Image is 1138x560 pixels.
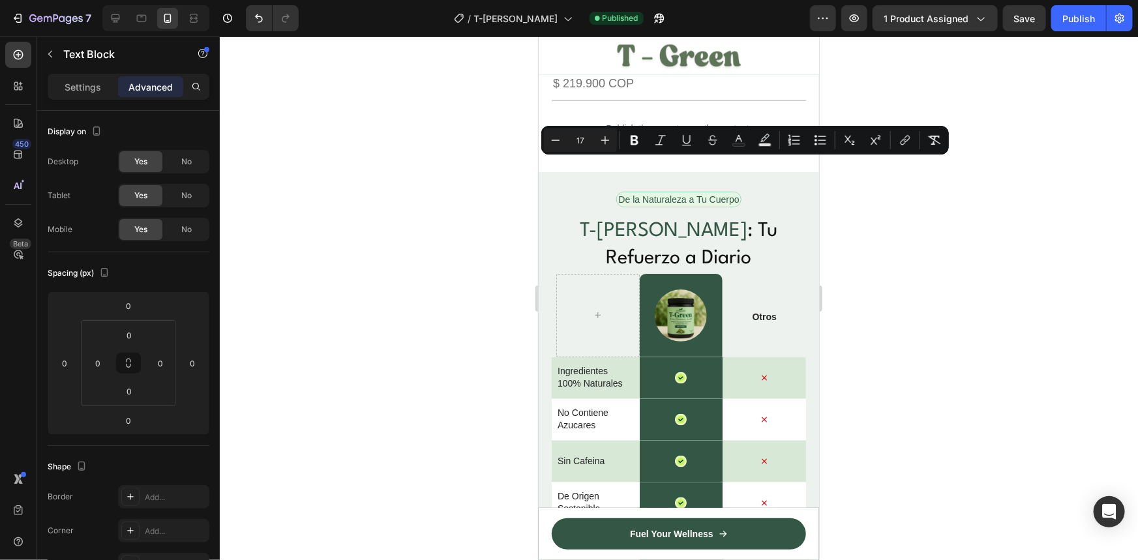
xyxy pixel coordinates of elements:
span: Yes [134,156,147,168]
div: Spacing (px) [48,265,112,282]
div: Border [48,491,73,503]
input: 0px [88,353,108,373]
div: 450 [12,139,31,149]
div: Desktop [48,156,78,168]
span: Yes [134,224,147,235]
button: Publish [1051,5,1106,31]
span: Published [603,12,638,24]
div: Open Intercom Messenger [1094,496,1125,527]
span: No [181,190,192,201]
div: Add... [145,492,206,503]
div: Tablet [48,190,70,201]
iframe: Design area [539,37,819,560]
span: 1 product assigned [884,12,968,25]
input: 0 [55,353,74,373]
input: 0 [183,353,202,373]
div: Corner [48,525,74,537]
input: 0 [115,411,142,430]
button: 7 [5,5,97,31]
input: 0 [115,296,142,316]
div: Editor contextual toolbar [541,126,949,155]
span: Save [1014,13,1036,24]
div: Display on [48,123,104,141]
p: Advanced [128,80,173,94]
input: 0px [116,381,142,401]
input: 0px [151,353,170,373]
div: Add... [145,525,206,537]
button: Save [1003,5,1046,31]
span: No [181,156,192,168]
span: / [468,12,472,25]
p: 7 [85,10,91,26]
div: Undo/Redo [246,5,299,31]
div: Beta [10,239,31,249]
div: Shape [48,458,89,476]
input: 0px [116,325,142,345]
div: Mobile [48,224,72,235]
p: Settings [65,80,101,94]
span: No [181,224,192,235]
span: T-[PERSON_NAME] [474,12,558,25]
span: Yes [134,190,147,201]
div: Publish [1062,12,1095,25]
p: Text Block [63,46,174,62]
button: 1 product assigned [873,5,998,31]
